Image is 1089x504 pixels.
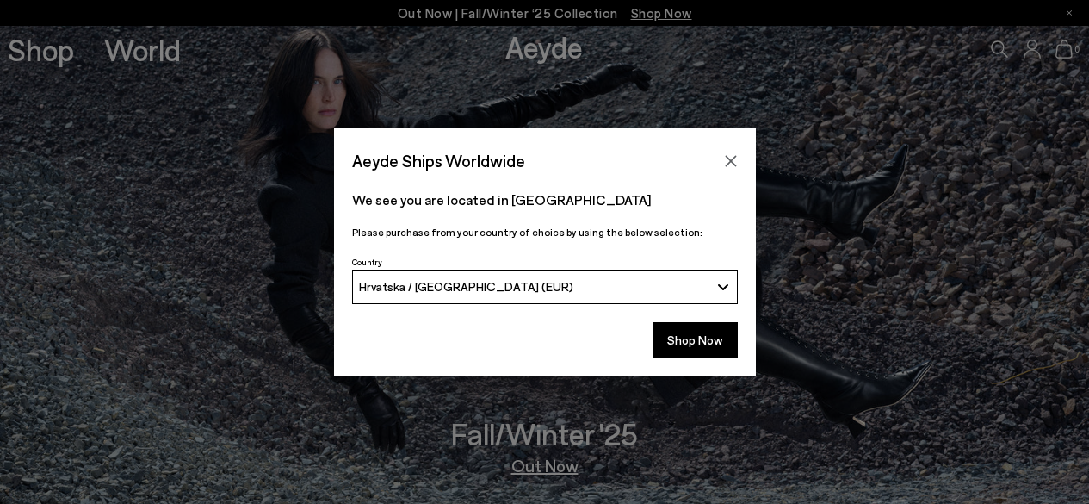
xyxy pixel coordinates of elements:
[718,148,744,174] button: Close
[352,224,738,240] p: Please purchase from your country of choice by using the below selection:
[352,190,738,210] p: We see you are located in [GEOGRAPHIC_DATA]
[359,279,573,294] span: Hrvatska / [GEOGRAPHIC_DATA] (EUR)
[653,322,738,358] button: Shop Now
[352,257,382,267] span: Country
[352,146,525,176] span: Aeyde Ships Worldwide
